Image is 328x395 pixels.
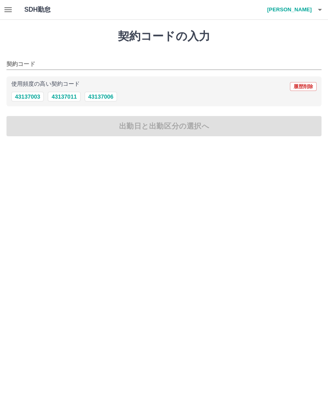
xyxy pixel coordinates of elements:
[11,81,80,87] p: 使用頻度の高い契約コード
[48,92,80,101] button: 43137011
[11,92,44,101] button: 43137003
[85,92,117,101] button: 43137006
[6,30,322,43] h1: 契約コードの入力
[290,82,317,91] button: 履歴削除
